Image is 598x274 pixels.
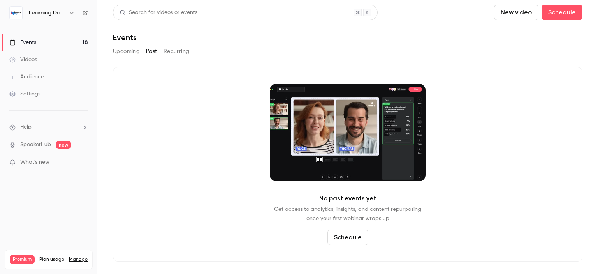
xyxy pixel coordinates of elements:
[20,20,88,27] div: Domaine: [DOMAIN_NAME]
[274,205,421,223] p: Get access to analytics, insights, and content repurposing once your first webinar wraps up
[79,159,88,166] iframe: Noticeable Trigger
[20,141,51,149] a: SpeakerHub
[10,255,35,264] span: Premium
[20,123,32,131] span: Help
[10,7,22,19] img: Learning Days
[113,33,137,42] h1: Events
[494,5,538,20] button: New video
[9,56,37,64] div: Videos
[40,46,60,51] div: Domaine
[39,256,64,263] span: Plan usage
[88,45,95,51] img: tab_keywords_by_traffic_grey.svg
[56,141,71,149] span: new
[146,45,157,58] button: Past
[9,39,36,46] div: Events
[9,90,40,98] div: Settings
[69,256,88,263] a: Manage
[319,194,376,203] p: No past events yet
[22,12,38,19] div: v 4.0.25
[32,45,38,51] img: tab_domain_overview_orange.svg
[12,12,19,19] img: logo_orange.svg
[113,45,140,58] button: Upcoming
[327,230,368,245] button: Schedule
[120,9,197,17] div: Search for videos or events
[542,5,582,20] button: Schedule
[9,123,88,131] li: help-dropdown-opener
[20,158,49,166] span: What's new
[97,46,119,51] div: Mots-clés
[9,73,44,81] div: Audience
[29,9,65,17] h6: Learning Days
[12,20,19,27] img: website_grey.svg
[164,45,190,58] button: Recurring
